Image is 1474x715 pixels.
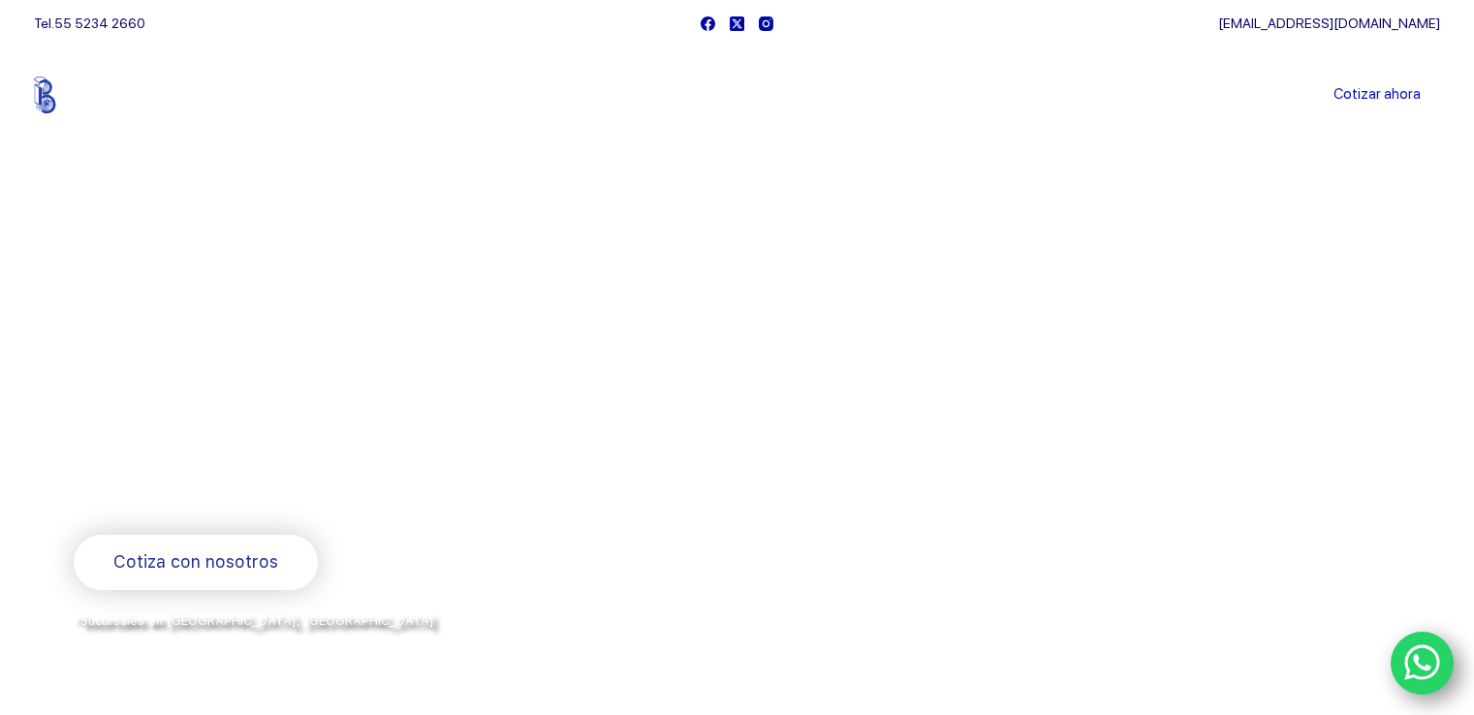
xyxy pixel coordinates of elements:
[74,635,543,650] span: y envíos a todo [GEOGRAPHIC_DATA] por la paquetería de su preferencia
[74,535,318,590] a: Cotiza con nosotros
[1218,16,1440,31] a: [EMAIL_ADDRESS][DOMAIN_NAME]
[54,16,145,31] a: 55 5234 2660
[74,613,434,628] span: *Sucursales en [GEOGRAPHIC_DATA], [GEOGRAPHIC_DATA]
[113,548,278,576] span: Cotiza con nosotros
[730,16,744,31] a: X (Twitter)
[701,16,715,31] a: Facebook
[1314,76,1440,114] a: Cotizar ahora
[34,16,145,31] span: Tel.
[759,16,773,31] a: Instagram
[509,47,965,143] nav: Menu Principal
[74,484,456,509] span: Rodamientos y refacciones industriales
[74,289,322,313] span: Bienvenido a Balerytodo®
[1391,632,1455,696] a: WhatsApp
[34,77,155,113] img: Balerytodo
[74,330,712,464] span: Somos los doctores de la industria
